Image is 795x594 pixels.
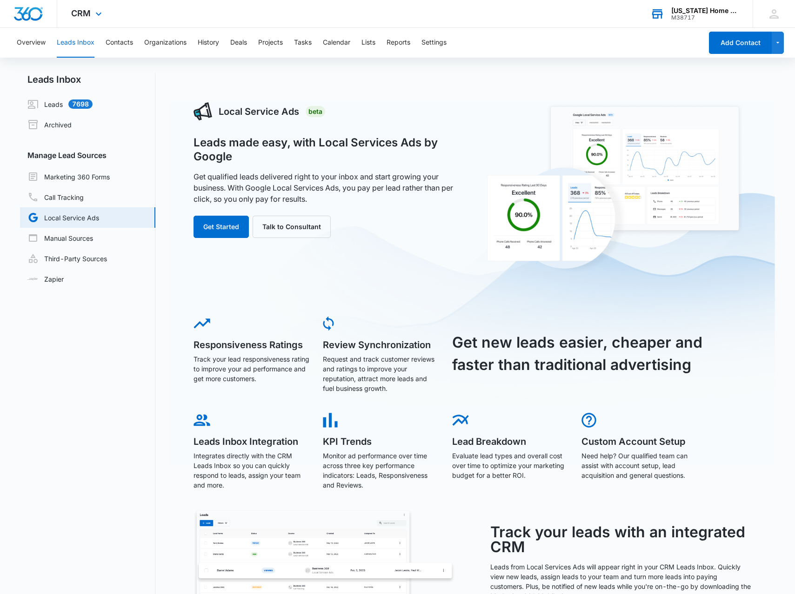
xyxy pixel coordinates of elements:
[258,28,283,58] button: Projects
[581,437,698,446] h5: Custom Account Setup
[71,8,91,18] span: CRM
[452,451,568,480] p: Evaluate lead types and overall cost over time to optimize your marketing budget for a better ROI.
[27,191,84,203] a: Call Tracking
[452,331,714,376] h3: Get new leads easier, cheaper and faster than traditional advertising
[194,354,310,383] p: Track your lead responsiveness rating to improve your ad performance and get more customers.
[194,437,310,446] h5: Leads Inbox Integration
[27,171,110,182] a: Marketing 360 Forms
[490,525,752,554] h3: Track your leads with an integrated CRM
[306,106,325,117] div: Beta
[27,119,72,130] a: Archived
[230,28,247,58] button: Deals
[144,28,187,58] button: Organizations
[361,28,375,58] button: Lists
[671,7,739,14] div: account name
[581,451,698,480] p: Need help? Our qualified team can assist with account setup, lead acquisition and general questions.
[194,171,462,205] p: Get qualified leads delivered right to your inbox and start growing your business. With Google Lo...
[294,28,312,58] button: Tasks
[194,136,462,164] h1: Leads made easy, with Local Services Ads by Google
[27,232,93,244] a: Manual Sources
[20,150,155,161] h3: Manage Lead Sources
[194,451,310,490] p: Integrates directly with the CRM Leads Inbox so you can quickly respond to leads, assign your tea...
[709,32,772,54] button: Add Contact
[198,28,219,58] button: History
[17,28,46,58] button: Overview
[219,105,299,119] h3: Local Service Ads
[323,451,439,490] p: Monitor ad performance over time across three key performance indicators: Leads, Responsiveness a...
[323,340,439,350] h5: Review Synchronization
[106,28,133,58] button: Contacts
[421,28,447,58] button: Settings
[27,253,107,264] a: Third-Party Sources
[194,216,249,238] button: Get Started
[20,73,155,86] h2: Leads Inbox
[387,28,410,58] button: Reports
[323,28,350,58] button: Calendar
[253,216,331,238] button: Talk to Consultant
[323,354,439,393] p: Request and track customer reviews and ratings to improve your reputation, attract more leads and...
[671,14,739,21] div: account id
[194,340,310,350] h5: Responsiveness Ratings
[452,437,568,446] h5: Lead Breakdown
[57,28,94,58] button: Leads Inbox
[27,99,93,110] a: Leads7698
[27,274,64,284] a: Zapier
[323,437,439,446] h5: KPI Trends
[27,212,99,223] a: Local Service Ads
